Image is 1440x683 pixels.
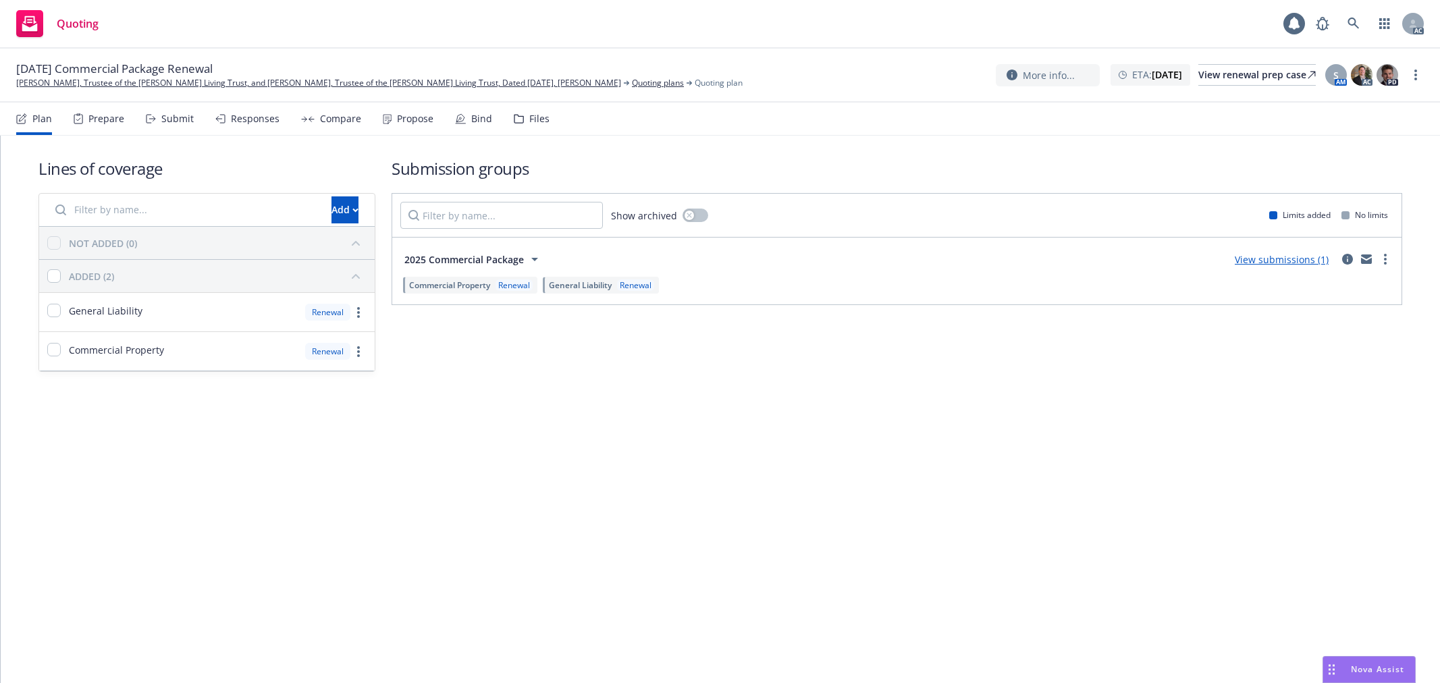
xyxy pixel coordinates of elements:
div: NOT ADDED (0) [69,236,137,250]
div: Responses [231,113,279,124]
div: Renewal [496,279,533,291]
div: Renewal [305,343,350,360]
a: View renewal prep case [1198,64,1316,86]
span: [DATE] Commercial Package Renewal [16,61,213,77]
h1: Submission groups [392,157,1402,180]
div: Limits added [1269,209,1331,221]
div: Drag to move [1323,657,1340,682]
div: ADDED (2) [69,269,114,283]
img: photo [1377,64,1398,86]
span: Nova Assist [1351,663,1404,675]
button: ADDED (2) [69,265,367,287]
span: Quoting [57,18,99,29]
h1: Lines of coverage [38,157,375,180]
div: Propose [397,113,433,124]
input: Filter by name... [400,202,603,229]
span: S [1333,68,1339,82]
input: Filter by name... [47,196,323,223]
div: Files [529,113,550,124]
a: Search [1340,10,1367,37]
a: mail [1358,251,1375,267]
div: Submit [161,113,194,124]
div: Bind [471,113,492,124]
strong: [DATE] [1152,68,1182,81]
button: More info... [996,64,1100,86]
div: Renewal [617,279,654,291]
a: Report a Bug [1309,10,1336,37]
span: General Liability [69,304,142,318]
a: Quoting [11,5,104,43]
span: 2025 Commercial Package [404,252,524,267]
span: Quoting plan [695,77,743,89]
a: more [350,344,367,360]
a: more [1377,251,1393,267]
div: No limits [1341,209,1388,221]
img: photo [1351,64,1372,86]
div: Prepare [88,113,124,124]
button: Add [331,196,358,223]
div: View renewal prep case [1198,65,1316,85]
span: Commercial Property [409,279,490,291]
div: Compare [320,113,361,124]
a: more [350,304,367,321]
span: Show archived [611,209,677,223]
a: more [1408,67,1424,83]
span: ETA : [1132,67,1182,82]
a: Quoting plans [632,77,684,89]
div: Plan [32,113,52,124]
a: circleInformation [1339,251,1356,267]
div: Add [331,197,358,223]
button: NOT ADDED (0) [69,232,367,254]
div: Renewal [305,304,350,321]
span: General Liability [549,279,612,291]
a: [PERSON_NAME], Trustee of the [PERSON_NAME] Living Trust, and [PERSON_NAME], Trustee of the [PERS... [16,77,621,89]
button: 2025 Commercial Package [400,246,547,273]
button: Nova Assist [1323,656,1416,683]
span: More info... [1023,68,1075,82]
a: View submissions (1) [1235,253,1329,266]
span: Commercial Property [69,343,164,357]
a: Switch app [1371,10,1398,37]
